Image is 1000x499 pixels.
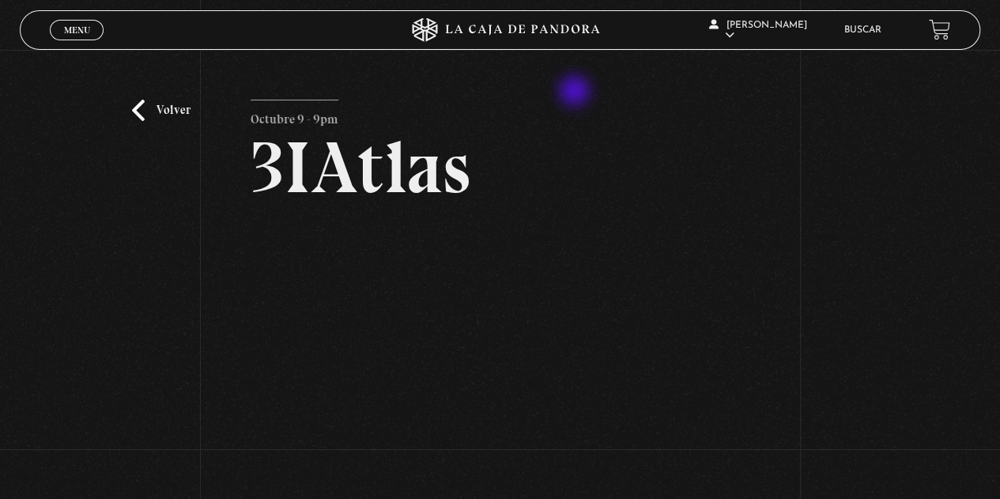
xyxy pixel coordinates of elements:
[251,100,338,131] p: Octubre 9 - 9pm
[58,38,96,49] span: Cerrar
[844,25,881,35] a: Buscar
[929,19,950,40] a: View your shopping cart
[64,25,90,35] span: Menu
[132,100,191,121] a: Volver
[251,131,749,204] h2: 3IAtlas
[709,21,807,40] span: [PERSON_NAME]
